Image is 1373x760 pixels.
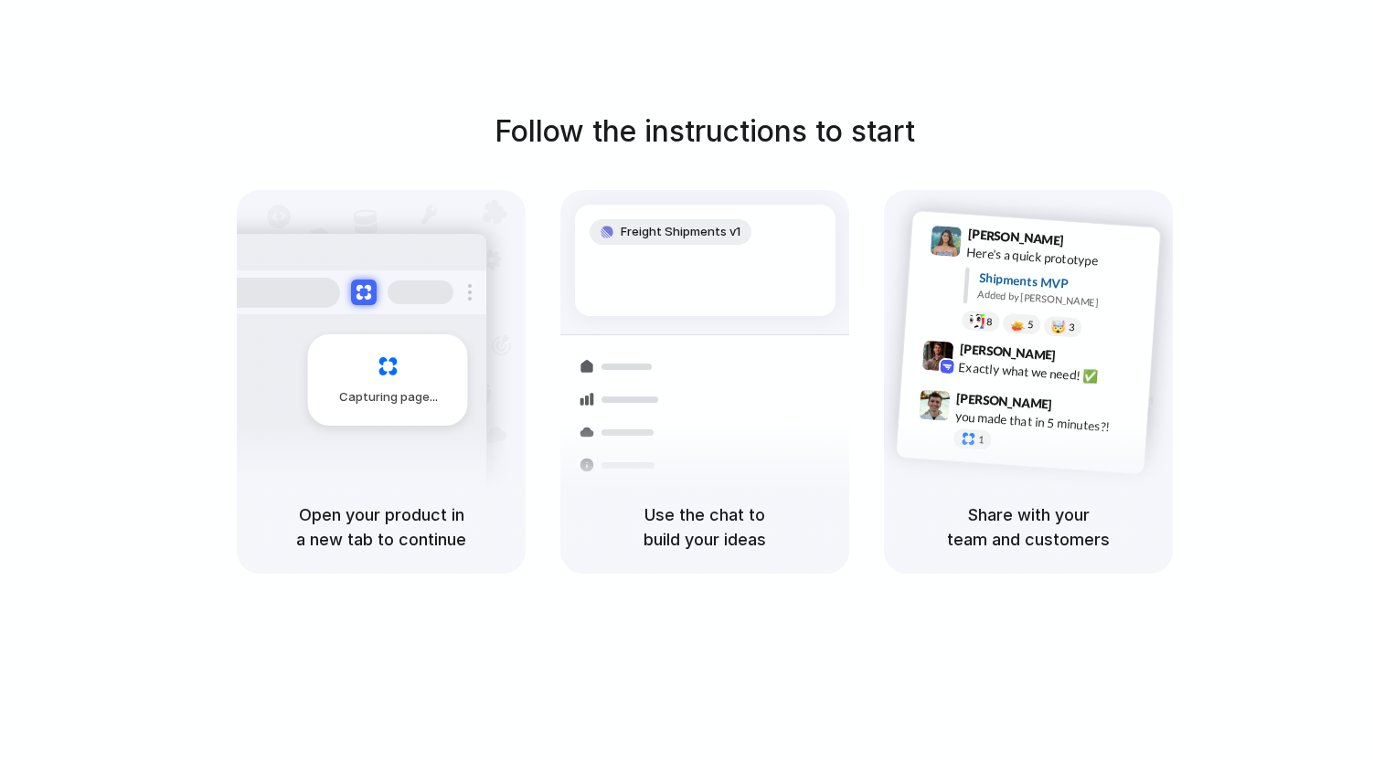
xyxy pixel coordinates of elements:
h5: Open your product in a new tab to continue [259,502,504,552]
span: 9:41 AM [1070,233,1107,255]
div: Shipments MVP [978,269,1147,299]
span: 3 [1069,322,1075,332]
span: 8 [986,317,993,327]
span: Freight Shipments v1 [621,223,740,241]
span: [PERSON_NAME] [956,388,1053,415]
span: [PERSON_NAME] [959,339,1056,365]
h5: Share with your team and customers [906,502,1151,552]
span: 5 [1027,320,1034,330]
span: 9:47 AM [1058,397,1095,419]
div: Exactly what we need! ✅ [958,358,1141,389]
span: [PERSON_NAME] [967,224,1064,250]
div: Here's a quick prototype [966,243,1149,274]
h5: Use the chat to build your ideas [582,502,827,552]
h1: Follow the instructions to start [495,110,915,153]
div: Added by [PERSON_NAME] [977,287,1145,313]
span: 1 [978,435,985,445]
div: 🤯 [1051,321,1067,334]
div: you made that in 5 minutes?! [954,407,1137,438]
span: 9:42 AM [1061,348,1099,370]
span: Capturing page [339,388,441,406]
